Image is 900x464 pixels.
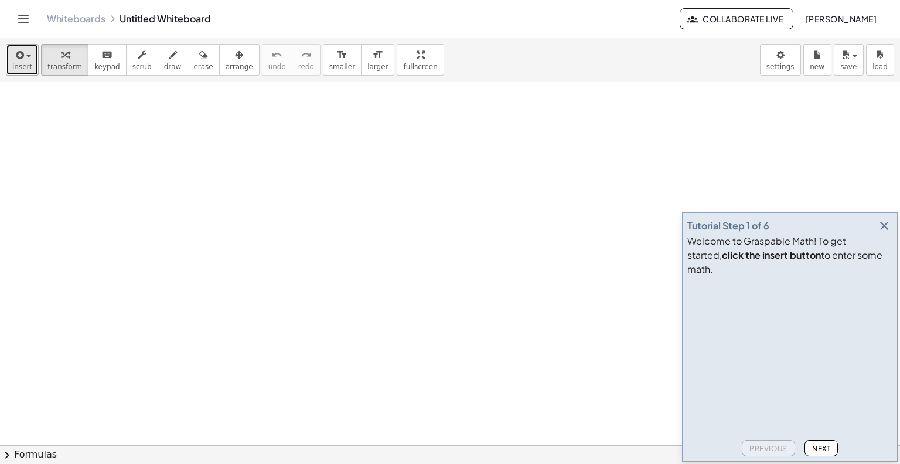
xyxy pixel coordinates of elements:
button: new [803,44,831,76]
button: insert [6,44,39,76]
div: Tutorial Step 1 of 6 [687,219,769,233]
button: [PERSON_NAME] [796,8,886,29]
button: Collaborate Live [680,8,793,29]
button: save [834,44,864,76]
span: transform [47,63,82,71]
span: [PERSON_NAME] [805,13,877,24]
button: fullscreen [397,44,444,76]
button: erase [187,44,219,76]
button: Toggle navigation [14,9,33,28]
i: keyboard [101,48,112,62]
b: click the insert button [722,249,821,261]
span: Collaborate Live [690,13,783,24]
span: arrange [226,63,253,71]
span: undo [268,63,286,71]
span: erase [193,63,213,71]
button: scrub [126,44,158,76]
button: Next [804,440,838,456]
span: scrub [132,63,152,71]
button: undoundo [262,44,292,76]
span: draw [164,63,182,71]
span: redo [298,63,314,71]
span: load [872,63,888,71]
button: keyboardkeypad [88,44,127,76]
span: settings [766,63,795,71]
i: format_size [372,48,383,62]
button: draw [158,44,188,76]
span: fullscreen [403,63,437,71]
i: undo [271,48,282,62]
button: redoredo [292,44,321,76]
button: load [866,44,894,76]
span: save [840,63,857,71]
span: smaller [329,63,355,71]
span: larger [367,63,388,71]
div: Welcome to Graspable Math! To get started, to enter some math. [687,234,892,276]
span: insert [12,63,32,71]
button: arrange [219,44,260,76]
span: Next [812,444,830,453]
button: settings [760,44,801,76]
span: keypad [94,63,120,71]
i: redo [301,48,312,62]
button: format_sizesmaller [323,44,362,76]
button: transform [41,44,88,76]
span: new [810,63,824,71]
i: format_size [336,48,347,62]
a: Whiteboards [47,13,105,25]
button: format_sizelarger [361,44,394,76]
